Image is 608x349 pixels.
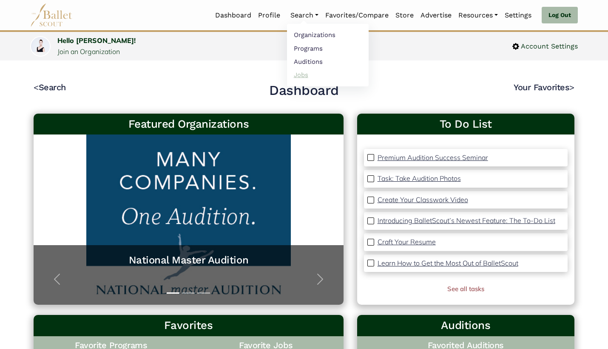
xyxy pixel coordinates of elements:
[287,29,369,42] a: Organizations
[512,41,578,52] a: Account Settings
[378,173,461,184] a: Task: Take Audition Photos
[40,318,337,333] h3: Favorites
[212,6,255,24] a: Dashboard
[378,174,461,183] p: Task: Take Audition Photos
[378,153,488,162] p: Premium Audition Success Seminar
[569,82,574,92] code: >
[378,195,468,206] a: Create Your Classwork Video
[255,6,284,24] a: Profile
[417,6,455,24] a: Advertise
[364,318,568,333] h3: Auditions
[364,117,568,132] a: To Do List
[378,259,518,267] p: Learn How to Get the Most Out of BalletScout
[40,117,337,132] h3: Featured Organizations
[447,285,484,293] a: See all tasks
[167,288,179,298] button: Slide 1
[34,82,39,92] code: <
[287,6,322,24] a: Search
[378,237,436,248] a: Craft Your Resume
[519,41,578,52] span: Account Settings
[42,254,335,267] a: National Master Audition
[501,6,535,24] a: Settings
[322,6,392,24] a: Favorites/Compare
[57,36,136,45] a: Hello [PERSON_NAME]!
[378,195,468,204] p: Create Your Classwork Video
[392,6,417,24] a: Store
[542,7,578,24] a: Log Out
[287,68,369,81] a: Jobs
[378,237,436,246] p: Craft Your Resume
[378,152,488,163] a: Premium Audition Success Seminar
[287,42,369,55] a: Programs
[182,288,195,298] button: Slide 2
[34,82,66,92] a: <Search
[378,216,555,225] p: Introducing BalletScout’s Newest Feature: The To-Do List
[197,288,210,298] button: Slide 3
[31,37,50,52] img: profile picture
[378,258,518,269] a: Learn How to Get the Most Out of BalletScout
[57,47,120,56] a: Join an Organization
[378,215,555,226] a: Introducing BalletScout’s Newest Feature: The To-Do List
[287,24,369,86] ul: Resources
[455,6,501,24] a: Resources
[514,82,574,92] a: Your Favorites>
[269,82,339,100] h2: Dashboard
[287,55,369,68] a: Auditions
